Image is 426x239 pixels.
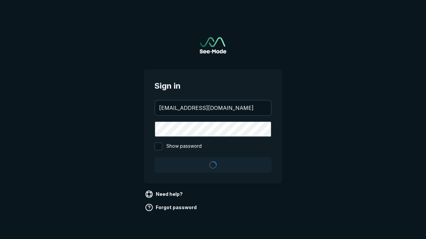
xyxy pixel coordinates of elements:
a: Need help? [144,189,185,199]
span: Show password [166,142,202,150]
span: Sign in [154,80,272,92]
a: Go to sign in [200,37,226,53]
input: your@email.com [155,101,271,115]
a: Forgot password [144,202,199,213]
img: See-Mode Logo [200,37,226,53]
